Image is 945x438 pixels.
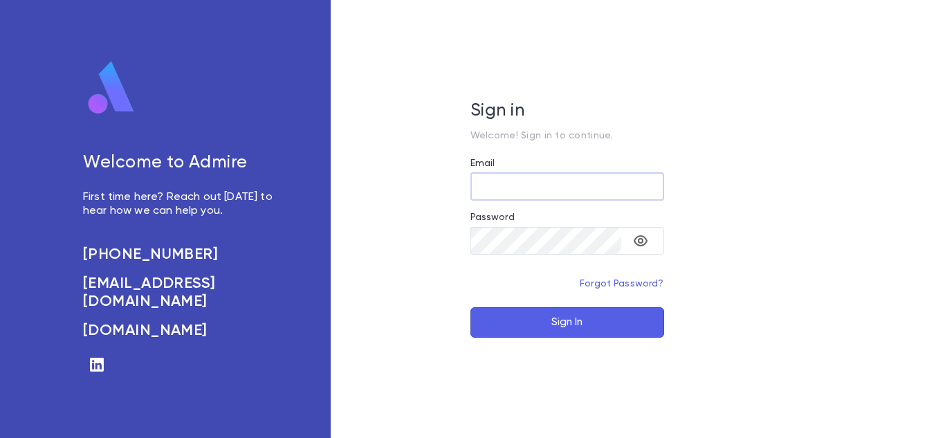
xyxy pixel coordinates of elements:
p: First time here? Reach out [DATE] to hear how we can help you. [83,190,275,218]
h5: Welcome to Admire [83,153,275,174]
label: Password [470,212,515,223]
label: Email [470,158,495,169]
h5: Sign in [470,101,664,122]
img: logo [83,60,140,116]
a: [EMAIL_ADDRESS][DOMAIN_NAME] [83,275,275,311]
button: Sign In [470,307,664,338]
a: [DOMAIN_NAME] [83,322,275,340]
p: Welcome! Sign in to continue. [470,130,664,141]
button: toggle password visibility [627,227,654,255]
a: Forgot Password? [580,279,664,289]
a: [PHONE_NUMBER] [83,246,275,264]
